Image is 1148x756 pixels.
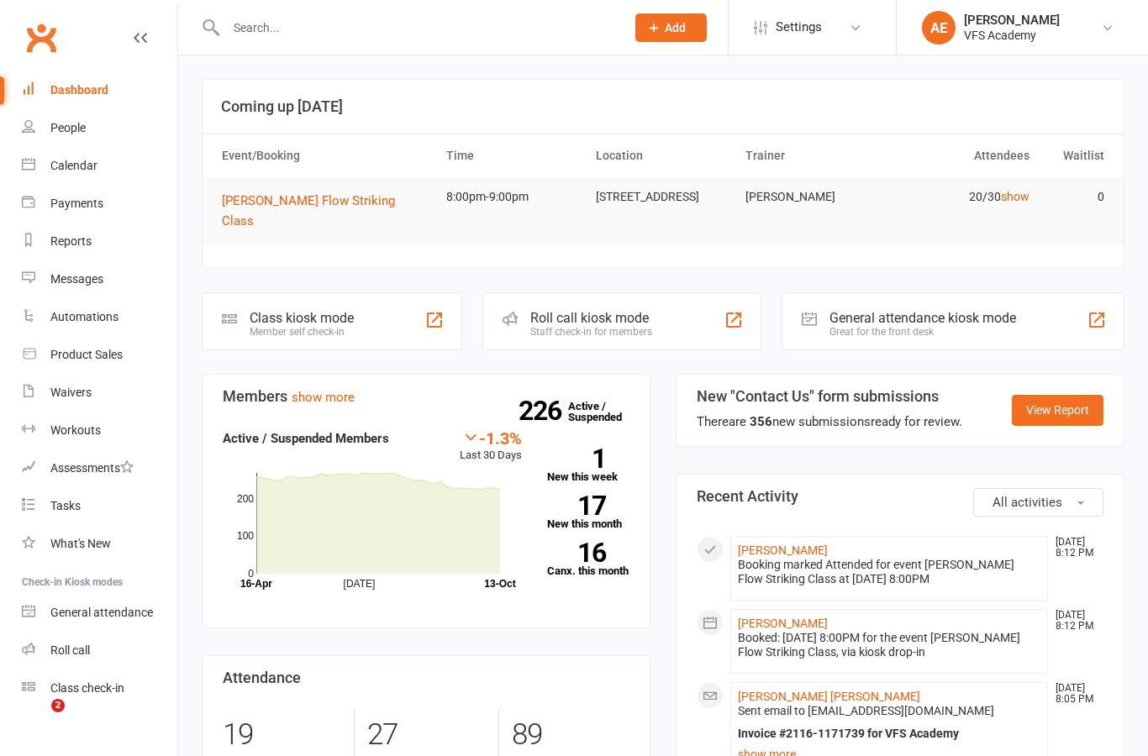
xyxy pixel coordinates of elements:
a: Waivers [22,374,177,412]
th: Trainer [738,134,887,177]
a: Dashboard [22,71,177,109]
div: Reports [50,234,92,248]
strong: 356 [750,414,772,429]
a: General attendance kiosk mode [22,594,177,632]
div: -1.3% [460,428,522,447]
div: There are new submissions ready for review. [697,412,962,432]
td: [STREET_ADDRESS] [588,177,738,217]
h3: Coming up [DATE] [221,98,1105,115]
h3: Attendance [223,669,629,686]
th: Location [588,134,738,177]
div: What's New [50,537,111,550]
div: Tasks [50,499,81,512]
div: Booked: [DATE] 8:00PM for the event [PERSON_NAME] Flow Striking Class, via kiosk drop-in [738,631,1040,659]
span: 2 [51,699,65,712]
a: [PERSON_NAME] [738,617,828,630]
div: AE [922,11,956,45]
div: General attendance [50,606,153,619]
span: Settings [776,8,822,46]
div: Last 30 Days [460,428,522,465]
div: People [50,121,86,134]
span: All activities [993,495,1062,510]
div: General attendance kiosk mode [829,310,1016,326]
div: Automations [50,310,118,323]
strong: 17 [547,493,606,518]
div: Booking marked Attended for event [PERSON_NAME] Flow Striking Class at [DATE] 8:00PM [738,558,1040,586]
h3: New "Contact Us" form submissions [697,388,962,405]
div: [PERSON_NAME] [964,13,1060,28]
button: Add [635,13,707,42]
span: [PERSON_NAME] Flow Striking Class [222,193,395,228]
strong: 1 [547,446,606,471]
th: Attendees [887,134,1037,177]
span: Add [665,21,686,34]
a: Roll call [22,632,177,669]
td: 0 [1037,177,1112,217]
input: Search... [221,16,613,39]
div: Roll call [50,643,90,657]
div: Calendar [50,159,97,172]
div: VFS Academy [964,28,1060,43]
div: Product Sales [50,348,123,361]
a: 17New this month [547,496,630,529]
strong: 226 [519,398,568,423]
button: All activities [973,488,1103,517]
a: What's New [22,525,177,563]
a: Automations [22,298,177,336]
a: Calendar [22,147,177,185]
a: Messages [22,260,177,298]
a: Tasks [22,487,177,525]
th: Event/Booking [214,134,439,177]
div: Dashboard [50,83,108,97]
div: Staff check-in for members [530,326,652,338]
a: [PERSON_NAME] [738,543,828,557]
td: 8:00pm-9:00pm [439,177,588,217]
div: Member self check-in [250,326,354,338]
div: Invoice #2116-1171739 for VFS Academy [738,727,1040,741]
a: Assessments [22,449,177,487]
iframe: Intercom live chat [17,699,57,739]
div: Waivers [50,386,92,399]
a: show more [292,390,355,405]
time: [DATE] 8:12 PM [1047,537,1103,559]
td: [PERSON_NAME] [738,177,887,217]
div: Workouts [50,423,101,437]
a: Payments [22,185,177,223]
h3: Members [223,388,629,405]
a: Class kiosk mode [22,669,177,707]
div: Assessments [50,461,134,475]
div: Class check-in [50,681,124,695]
div: Messages [50,272,103,286]
a: 226Active / Suspended [568,388,642,435]
span: Sent email to [EMAIL_ADDRESS][DOMAIN_NAME] [738,704,994,717]
strong: 16 [547,540,606,565]
a: Product Sales [22,336,177,374]
div: Great for the front desk [829,326,1016,338]
time: [DATE] 8:05 PM [1047,683,1103,705]
button: [PERSON_NAME] Flow Striking Class [222,191,431,231]
th: Time [439,134,588,177]
th: Waitlist [1037,134,1112,177]
a: Reports [22,223,177,260]
a: 16Canx. this month [547,543,630,576]
a: Workouts [22,412,177,449]
a: [PERSON_NAME] [PERSON_NAME] [738,690,920,703]
td: 20/30 [887,177,1037,217]
a: View Report [1012,395,1103,425]
div: Payments [50,197,103,210]
strong: Active / Suspended Members [223,431,389,446]
h3: Recent Activity [697,488,1103,505]
a: 1New this week [547,449,630,482]
div: Roll call kiosk mode [530,310,652,326]
a: show [1001,190,1030,203]
a: Clubworx [20,17,62,59]
div: Class kiosk mode [250,310,354,326]
time: [DATE] 8:12 PM [1047,610,1103,632]
a: People [22,109,177,147]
